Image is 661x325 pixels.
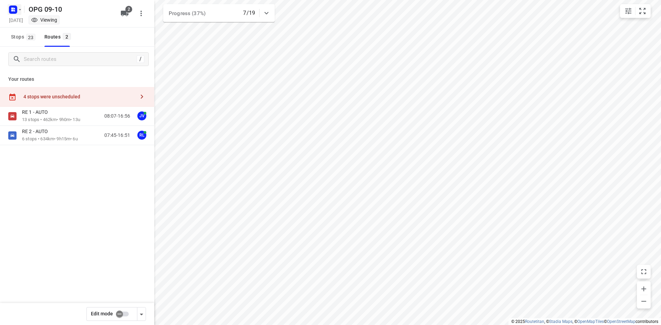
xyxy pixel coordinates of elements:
span: 23 [26,34,35,41]
span: Edit mode [91,311,113,316]
div: Progress (37%)7/19 [163,4,275,22]
a: OpenMapTiles [577,319,604,324]
div: 4 stops were unscheduled [23,94,135,99]
span: Progress (37%) [169,10,206,17]
button: Map settings [621,4,635,18]
p: 08:07-16:56 [104,112,130,120]
p: 6 stops • 634km • 9h15m • 6u [22,136,78,142]
div: / [137,55,144,63]
a: Routetitan [525,319,544,324]
div: Driver app settings [137,310,146,318]
p: RE 1 - AUTO [22,109,52,115]
a: Stadia Maps [549,319,573,324]
span: 2 [125,6,132,13]
p: Your routes [8,76,146,83]
input: Search routes [24,54,137,65]
a: OpenStreetMap [607,319,636,324]
span: 2 [63,33,71,40]
span: Stops [11,33,38,41]
p: 7/19 [243,9,255,17]
button: More [134,7,148,20]
div: small contained button group [620,4,651,18]
button: Fit zoom [636,4,649,18]
div: Routes [44,33,73,41]
button: 2 [118,7,132,20]
p: 13 stops • 462km • 9h0m • 13u [22,117,80,123]
li: © 2025 , © , © © contributors [511,319,658,324]
div: You are currently in view mode. To make any changes, go to edit project. [31,17,57,23]
p: 07:45-16:51 [104,132,130,139]
p: RE 2 - AUTO [22,128,52,134]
